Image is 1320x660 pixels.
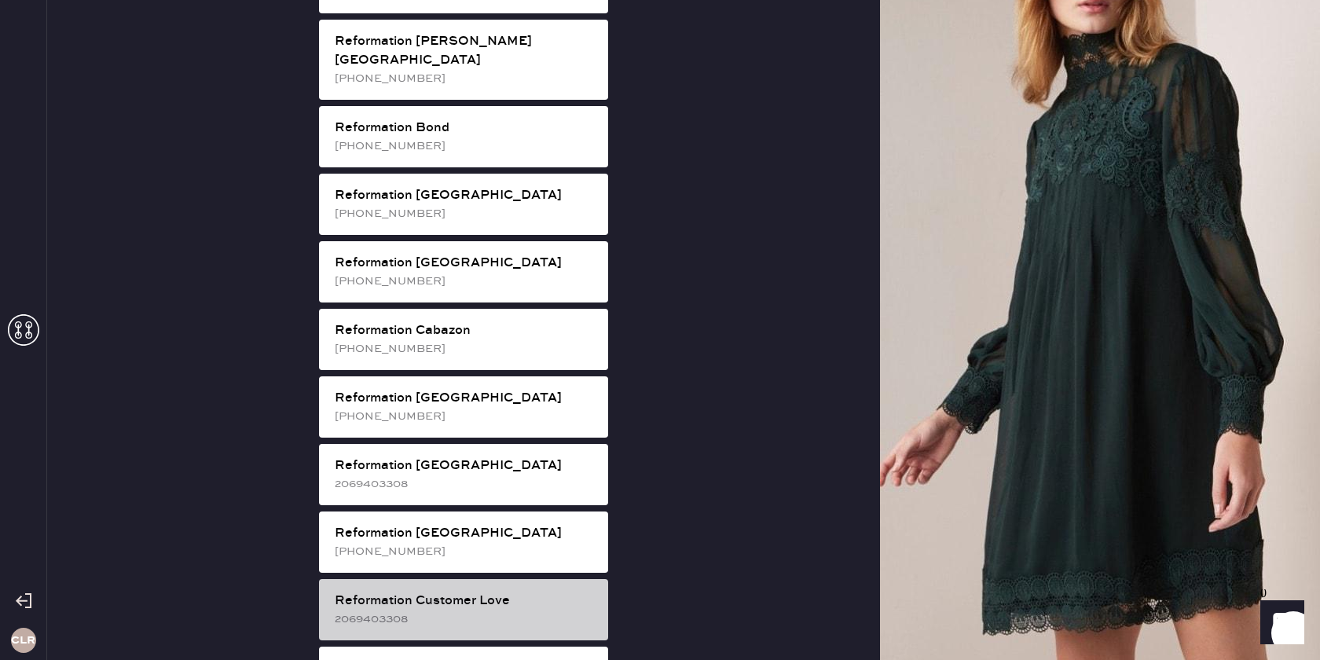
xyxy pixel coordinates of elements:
[335,205,596,222] div: [PHONE_NUMBER]
[335,273,596,290] div: [PHONE_NUMBER]
[335,592,596,610] div: Reformation Customer Love
[335,32,596,70] div: Reformation [PERSON_NAME][GEOGRAPHIC_DATA]
[335,186,596,205] div: Reformation [GEOGRAPHIC_DATA]
[335,340,596,357] div: [PHONE_NUMBER]
[335,543,596,560] div: [PHONE_NUMBER]
[335,254,596,273] div: Reformation [GEOGRAPHIC_DATA]
[335,408,596,425] div: [PHONE_NUMBER]
[335,70,596,87] div: [PHONE_NUMBER]
[335,475,596,493] div: 2069403308
[335,389,596,408] div: Reformation [GEOGRAPHIC_DATA]
[11,635,35,646] h3: CLR
[1245,589,1313,657] iframe: Front Chat
[335,137,596,155] div: [PHONE_NUMBER]
[335,456,596,475] div: Reformation [GEOGRAPHIC_DATA]
[335,610,596,628] div: 2069403308
[335,524,596,543] div: Reformation [GEOGRAPHIC_DATA]
[335,119,596,137] div: Reformation Bond
[335,321,596,340] div: Reformation Cabazon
